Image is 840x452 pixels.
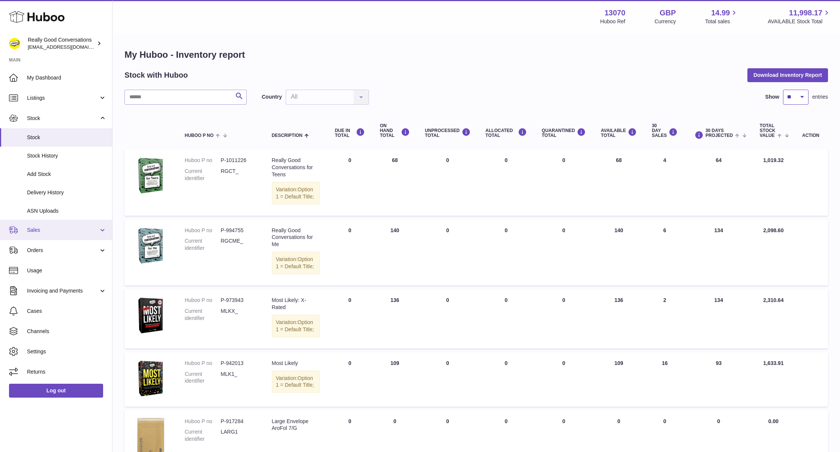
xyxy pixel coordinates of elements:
dt: Huboo P no [184,297,220,304]
span: 0 [562,360,565,366]
label: Country [262,93,282,101]
a: Log out [9,384,103,397]
span: 1,019.32 [763,157,784,163]
span: Delivery History [27,189,106,196]
span: Channels [27,328,106,335]
td: 0 [417,149,478,215]
dt: Huboo P no [184,227,220,234]
div: ALLOCATED Total [486,128,527,138]
img: product image [132,360,169,397]
td: 134 [685,219,752,285]
td: 0 [478,289,534,348]
td: 140 [593,219,644,285]
span: 0 [562,227,565,233]
span: 0 [562,157,565,163]
dt: Huboo P no [184,360,220,367]
td: 16 [644,352,685,407]
dt: Current identifier [184,371,220,385]
div: DUE IN TOTAL [335,128,365,138]
span: 1,633.91 [763,360,784,366]
span: AVAILABLE Stock Total [768,18,831,25]
td: 134 [685,289,752,348]
dd: MLK1_ [220,371,256,385]
dd: MLKX_ [220,308,256,322]
td: 68 [593,149,644,215]
dt: Huboo P no [184,157,220,164]
dd: RGCT_ [220,168,256,182]
a: 11,998.17 AVAILABLE Stock Total [768,8,831,25]
dt: Huboo P no [184,418,220,425]
strong: GBP [660,8,676,18]
div: Really Good Conversations for Teens [272,157,320,178]
span: Total sales [705,18,738,25]
span: Stock History [27,152,106,159]
td: 0 [327,289,372,348]
div: Variation: [272,182,320,204]
dd: P-994755 [220,227,256,234]
div: Really Good Conversations for Me [272,227,320,248]
strong: 13070 [604,8,625,18]
span: Huboo P no [184,133,213,138]
div: AVAILABLE Total [601,128,637,138]
dd: P-917284 [220,418,256,425]
span: Total stock value [760,123,775,138]
a: 14.99 Total sales [705,8,738,25]
td: 0 [327,219,372,285]
span: Description [272,133,303,138]
span: Settings [27,348,106,355]
div: Huboo Ref [600,18,625,25]
span: Invoicing and Payments [27,287,99,294]
div: UNPROCESSED Total [425,128,471,138]
span: 0 [562,297,565,303]
div: Currency [655,18,676,25]
div: Variation: [272,315,320,337]
td: 136 [372,289,417,348]
dt: Current identifier [184,428,220,443]
dt: Current identifier [184,237,220,252]
td: 0 [478,352,534,407]
span: 2,098.60 [763,227,784,233]
td: 0 [417,219,478,285]
td: 0 [327,149,372,215]
dd: LARG1 [220,428,256,443]
span: Sales [27,227,99,234]
span: Stock [27,115,99,122]
td: 64 [685,149,752,215]
div: Really Good Conversations [28,36,95,51]
dd: P-942013 [220,360,256,367]
dd: RGCME_ [220,237,256,252]
span: Option 1 = Default Title; [276,319,314,332]
div: Variation: [272,252,320,274]
dd: P-1011226 [220,157,256,164]
span: [EMAIL_ADDRESS][DOMAIN_NAME] [28,44,110,50]
td: 0 [417,352,478,407]
td: 4 [644,149,685,215]
span: Option 1 = Default Title; [276,186,314,200]
div: Variation: [272,371,320,393]
span: 2,310.64 [763,297,784,303]
span: entries [812,93,828,101]
span: Listings [27,95,99,102]
span: Usage [27,267,106,274]
span: Cases [27,308,106,315]
h2: Stock with Huboo [124,70,188,80]
h1: My Huboo - Inventory report [124,49,828,61]
td: 0 [478,149,534,215]
td: 109 [593,352,644,407]
span: Add Stock [27,171,106,178]
span: Returns [27,368,106,375]
dt: Current identifier [184,168,220,182]
dt: Current identifier [184,308,220,322]
td: 0 [478,219,534,285]
label: Show [765,93,779,101]
span: ASN Uploads [27,207,106,215]
img: product image [132,297,169,334]
dd: P-973943 [220,297,256,304]
td: 6 [644,219,685,285]
img: product image [132,157,169,194]
td: 68 [372,149,417,215]
span: My Dashboard [27,74,106,81]
td: 0 [327,352,372,407]
span: 0 [562,418,565,424]
span: 14.99 [711,8,730,18]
